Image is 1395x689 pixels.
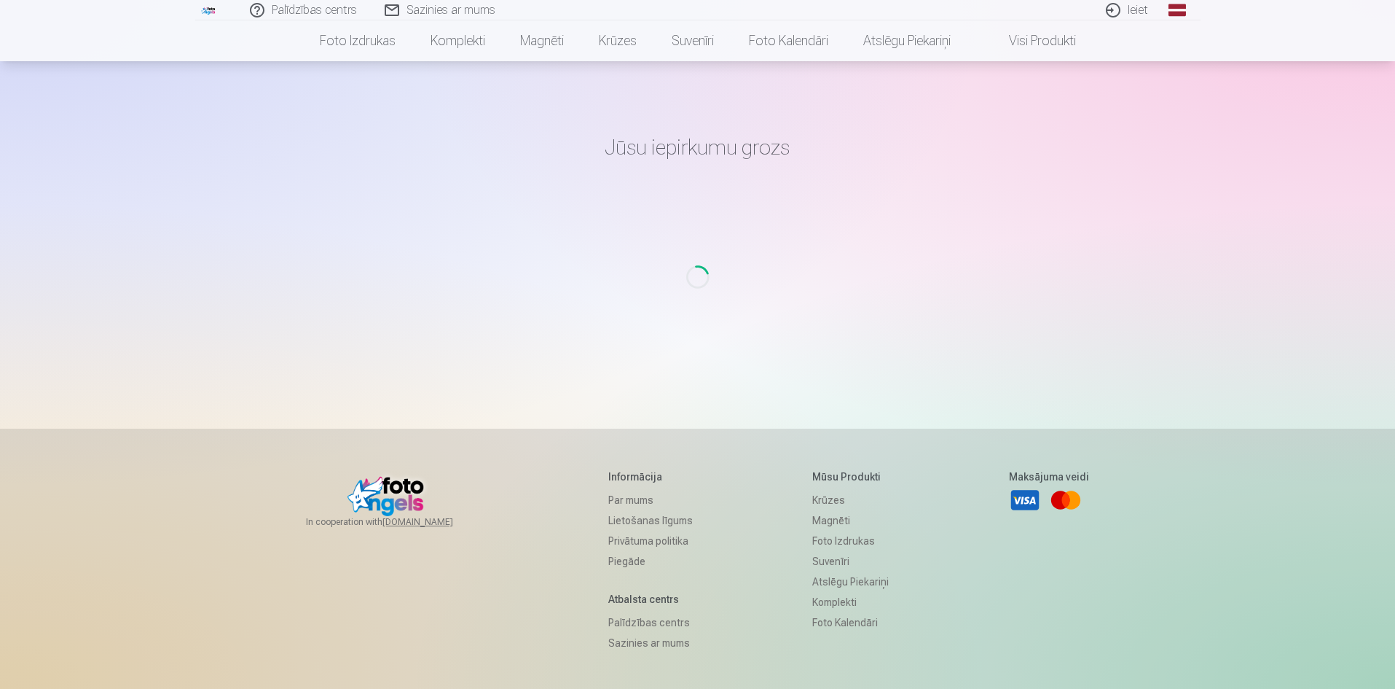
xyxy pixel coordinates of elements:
[608,592,693,607] h5: Atbalsta centrs
[812,510,889,531] a: Magnēti
[846,20,968,61] a: Atslēgu piekariņi
[812,592,889,612] a: Komplekti
[968,20,1093,61] a: Visi produkti
[608,470,693,484] h5: Informācija
[812,572,889,592] a: Atslēgu piekariņi
[306,516,488,528] span: In cooperation with
[382,516,488,528] a: [DOMAIN_NAME]
[1050,484,1082,516] a: Mastercard
[731,20,846,61] a: Foto kalendāri
[812,612,889,633] a: Foto kalendāri
[503,20,581,61] a: Magnēti
[812,551,889,572] a: Suvenīri
[654,20,731,61] a: Suvenīri
[608,551,693,572] a: Piegāde
[812,490,889,510] a: Krūzes
[608,490,693,510] a: Par mums
[608,612,693,633] a: Palīdzības centrs
[608,633,693,653] a: Sazinies ar mums
[201,6,217,15] img: /fa1
[581,20,654,61] a: Krūzes
[608,531,693,551] a: Privātuma politika
[1009,484,1041,516] a: Visa
[413,20,503,61] a: Komplekti
[1009,470,1089,484] h5: Maksājuma veidi
[608,510,693,531] a: Lietošanas līgums
[302,20,413,61] a: Foto izdrukas
[812,531,889,551] a: Foto izdrukas
[812,470,889,484] h5: Mūsu produkti
[272,134,1123,160] h1: Jūsu iepirkumu grozs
